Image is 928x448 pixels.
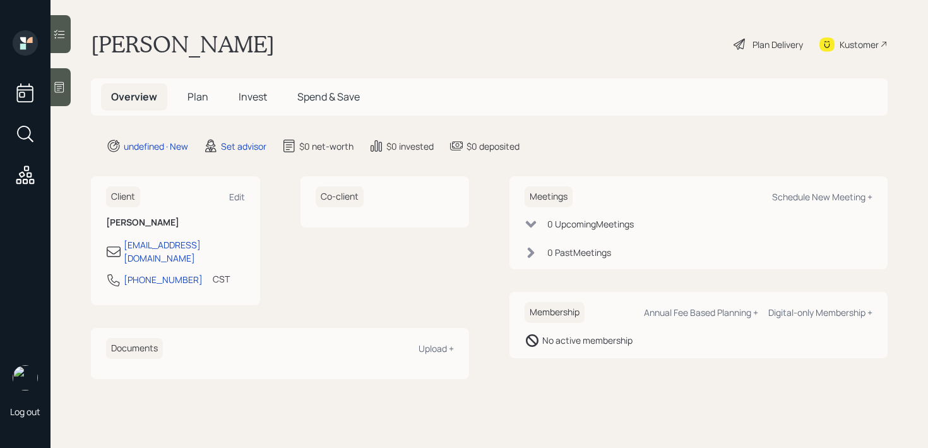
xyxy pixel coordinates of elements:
[229,191,245,203] div: Edit
[91,30,275,58] h1: [PERSON_NAME]
[13,365,38,390] img: retirable_logo.png
[299,140,354,153] div: $0 net-worth
[124,140,188,153] div: undefined · New
[644,306,758,318] div: Annual Fee Based Planning +
[542,334,633,347] div: No active membership
[221,140,266,153] div: Set advisor
[111,90,157,104] span: Overview
[525,186,573,207] h6: Meetings
[547,217,634,231] div: 0 Upcoming Meeting s
[187,90,208,104] span: Plan
[10,406,40,418] div: Log out
[840,38,879,51] div: Kustomer
[106,186,140,207] h6: Client
[106,217,245,228] h6: [PERSON_NAME]
[124,273,203,286] div: [PHONE_NUMBER]
[106,338,163,359] h6: Documents
[239,90,267,104] span: Invest
[772,191,872,203] div: Schedule New Meeting +
[467,140,520,153] div: $0 deposited
[753,38,803,51] div: Plan Delivery
[213,272,230,286] div: CST
[124,238,245,265] div: [EMAIL_ADDRESS][DOMAIN_NAME]
[386,140,434,153] div: $0 invested
[297,90,360,104] span: Spend & Save
[547,246,611,259] div: 0 Past Meeting s
[525,302,585,323] h6: Membership
[768,306,872,318] div: Digital-only Membership +
[316,186,364,207] h6: Co-client
[419,342,454,354] div: Upload +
